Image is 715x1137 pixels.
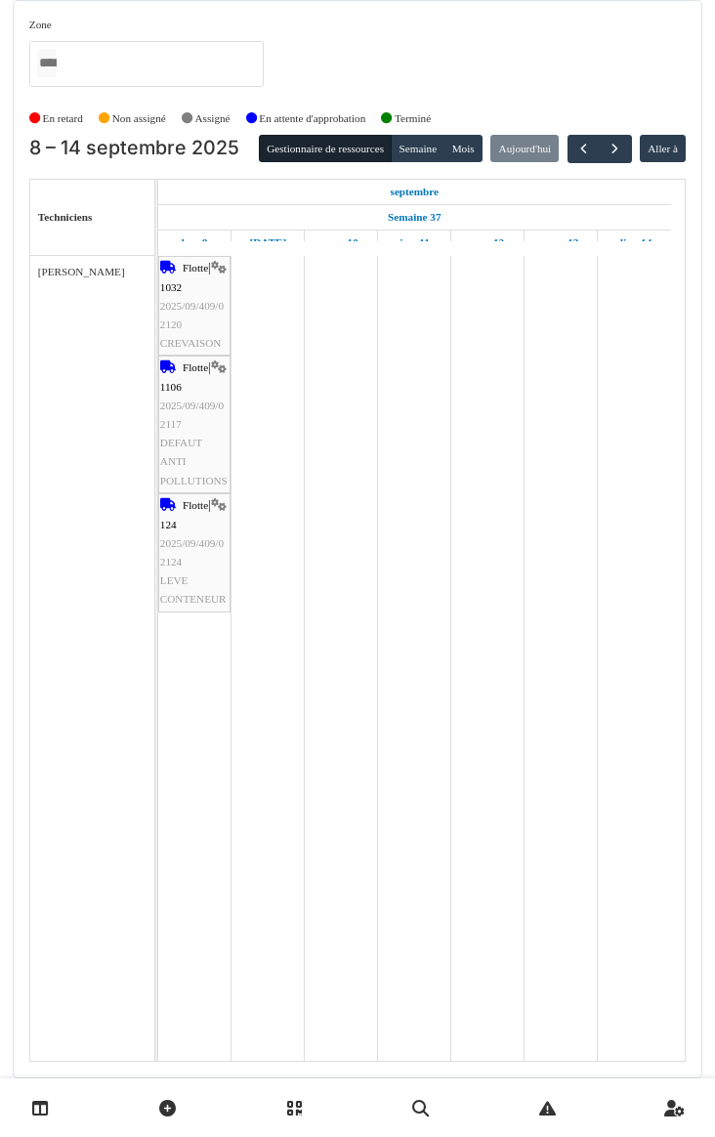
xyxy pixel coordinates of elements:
span: Flotte [183,499,208,511]
a: Semaine 37 [383,205,445,230]
span: 1032 [160,281,182,293]
span: 1106 [160,381,182,393]
input: Tous [37,49,57,77]
button: Aller à [640,135,686,162]
label: Zone [29,17,52,33]
h2: 8 – 14 septembre 2025 [29,137,239,160]
div: | [160,496,229,609]
button: Mois [443,135,483,162]
span: CREVAISON [160,337,222,349]
span: [PERSON_NAME] [38,266,125,277]
button: Aujourd'hui [490,135,559,162]
span: 2025/09/409/02124 [160,537,224,568]
div: | [160,259,229,353]
a: 11 septembre 2025 [395,231,435,255]
span: 2025/09/409/02117 [160,400,224,430]
label: En attente d'approbation [259,110,365,127]
span: Flotte [183,361,208,373]
a: 10 septembre 2025 [319,231,363,255]
button: Gestionnaire de ressources [259,135,392,162]
span: DEFAUT ANTI POLLUTIONS [160,437,228,485]
button: Précédent [568,135,600,163]
div: | [160,358,229,489]
span: Techniciens [38,211,93,223]
a: 8 septembre 2025 [386,180,444,204]
a: 9 septembre 2025 [244,231,291,255]
label: Non assigné [112,110,166,127]
label: Terminé [395,110,431,127]
span: 2025/09/409/02120 [160,300,224,330]
button: Semaine [391,135,444,162]
a: 13 septembre 2025 [538,231,583,255]
label: En retard [43,110,83,127]
span: 124 [160,519,177,530]
a: 14 septembre 2025 [612,231,656,255]
span: LEVE CONTENEUR [160,574,227,605]
button: Suivant [599,135,631,163]
label: Assigné [195,110,231,127]
a: 12 septembre 2025 [467,231,510,255]
span: Flotte [183,262,208,274]
a: 8 septembre 2025 [177,231,213,255]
